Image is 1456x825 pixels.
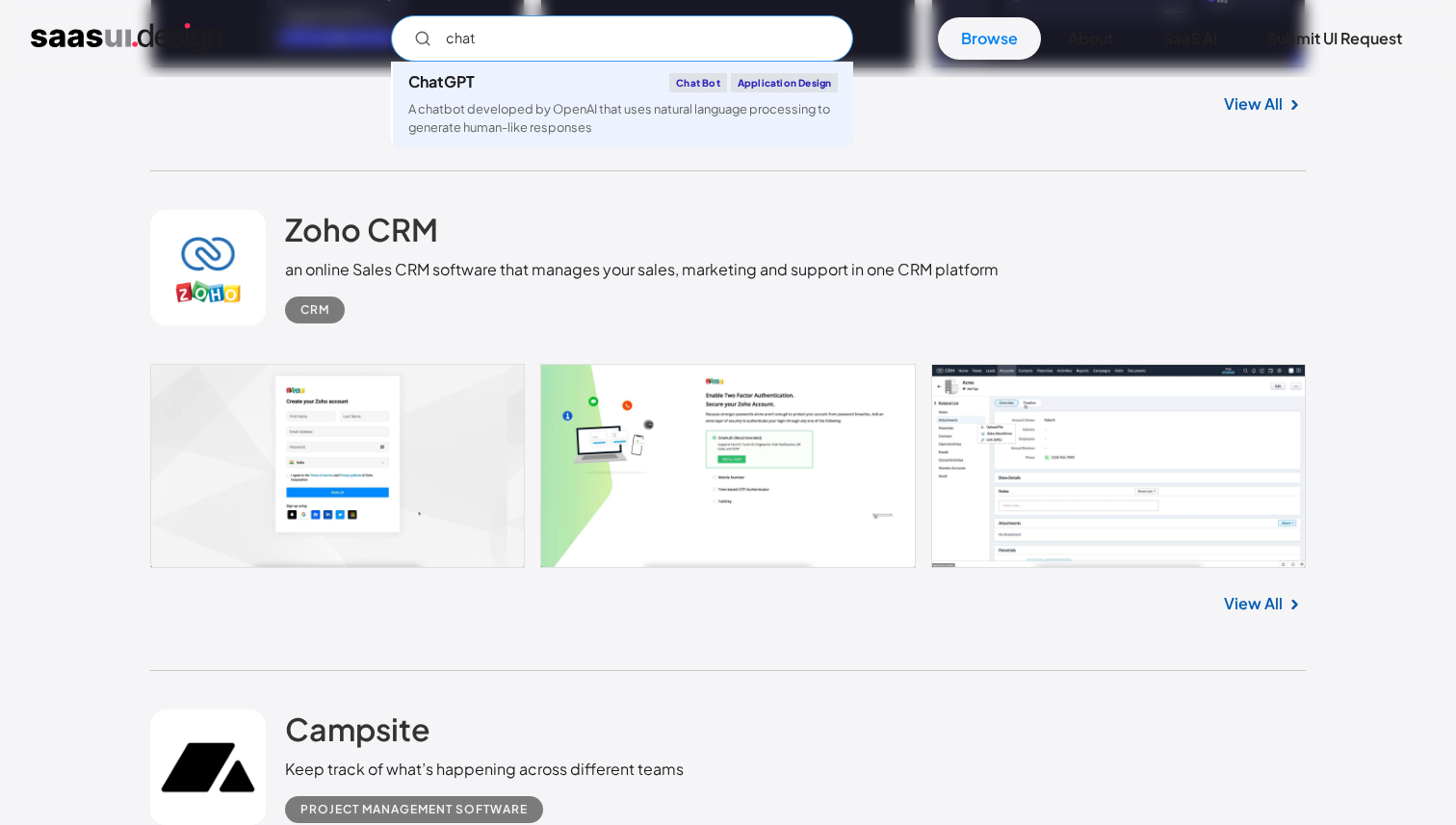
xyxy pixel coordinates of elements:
div: CRM [300,298,329,322]
a: Campsite [285,709,430,758]
h2: Zoho CRM [285,210,438,248]
a: ChatGPTChat BotApplication DesignA chatbot developed by OpenAI that uses natural language process... [393,62,853,148]
div: Application Design [731,73,839,92]
a: View All [1224,592,1283,615]
input: Search UI designs you're looking for... [391,15,853,62]
a: SaaS Ai [1140,17,1240,60]
div: Project Management Software [300,798,528,821]
div: A chatbot developed by OpenAI that uses natural language processing to generate human-like responses [408,100,838,137]
a: View All [1224,92,1283,116]
div: an online Sales CRM software that manages your sales, marketing and support in one CRM platform [285,258,999,281]
div: ChatGPT [408,74,475,90]
a: Browse [938,17,1041,60]
a: About [1045,17,1136,60]
a: home [31,23,222,54]
div: Keep track of what’s happening across different teams [285,758,684,781]
h2: Campsite [285,709,430,748]
form: Email Form [391,15,853,62]
a: Submit UI Request [1244,17,1425,60]
a: Zoho CRM [285,210,438,258]
div: Chat Bot [669,73,727,92]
